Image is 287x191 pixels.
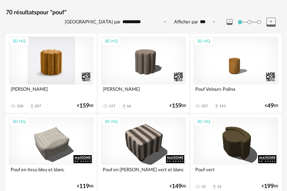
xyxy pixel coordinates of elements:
span: 159 [172,104,182,108]
div: 32 [201,184,206,189]
span: Download icon [29,104,35,109]
div: 207 [201,104,208,108]
div: 3D HQ [194,37,214,46]
div: € 00 [77,184,94,189]
div: 3D HQ [194,117,214,127]
div: 70 résultats [6,9,281,16]
div: € 00 [170,104,186,108]
div: 145 [219,104,226,108]
div: Pouf vert [193,165,278,180]
div: 3D HQ [101,117,121,127]
div: € 00 [262,184,278,189]
div: Pouf en [PERSON_NAME] vert et blanc [101,165,186,180]
a: 3D HQ Pouf Velours Polina 207 Download icon 145 €4900 [190,34,281,113]
div: 127 [109,104,116,108]
span: Download icon [121,104,127,109]
div: 207 [35,104,41,108]
div: 328 [17,104,23,108]
div: € 00 [77,104,94,108]
div: 16 [217,184,222,189]
div: 3D HQ [101,37,121,46]
span: 199 [264,184,274,189]
div: € 00 [265,104,278,108]
a: 3D HQ [PERSON_NAME] 328 Download icon 207 €15900 [6,34,97,113]
label: [GEOGRAPHIC_DATA] par [65,19,121,25]
div: Pouf en tissu bleu et blanc [9,165,94,180]
a: 3D HQ [PERSON_NAME] 127 Download icon 66 €15900 [98,34,189,113]
div: 3D HQ [9,37,29,46]
div: € 00 [170,184,186,189]
span: 159 [79,104,89,108]
div: 66 [127,104,131,108]
div: [PERSON_NAME] [9,85,94,99]
div: Pouf Velours Polina [193,85,278,99]
div: [PERSON_NAME] [101,85,186,99]
span: 149 [172,184,182,189]
span: Download icon [212,184,217,190]
span: 119 [79,184,89,189]
span: pour "pouf" [37,10,67,15]
div: 3D HQ [9,117,29,127]
span: Download icon [214,104,219,109]
label: Afficher par [174,19,198,25]
span: 49 [267,104,274,108]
